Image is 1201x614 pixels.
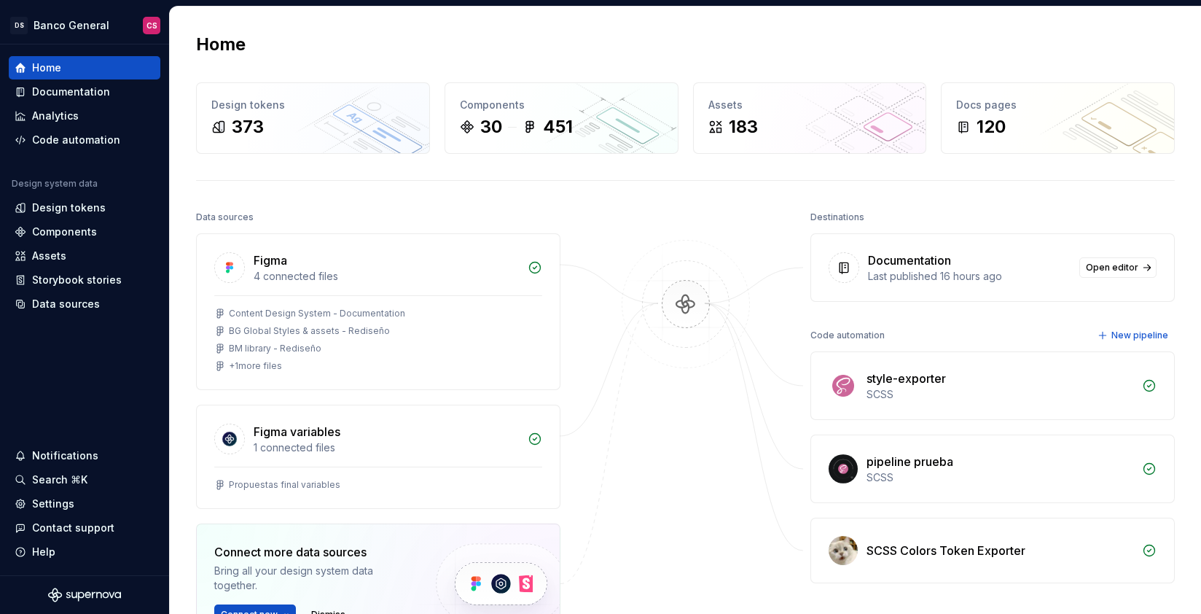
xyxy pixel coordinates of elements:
[214,543,411,561] div: Connect more data sources
[32,545,55,559] div: Help
[229,308,405,319] div: Content Design System - Documentation
[254,269,519,284] div: 4 connected files
[229,479,340,491] div: Propuestas final variables
[211,98,415,112] div: Design tokens
[729,115,758,139] div: 183
[196,82,430,154] a: Design tokens373
[32,109,79,123] div: Analytics
[34,18,109,33] div: Banco General
[9,516,160,540] button: Contact support
[693,82,927,154] a: Assets183
[445,82,678,154] a: Components30451
[9,128,160,152] a: Code automation
[868,269,1071,284] div: Last published 16 hours ago
[1111,330,1168,341] span: New pipeline
[1086,262,1138,273] span: Open editor
[941,82,1175,154] a: Docs pages120
[3,9,166,41] button: DSBanco GeneralCS
[229,360,282,372] div: + 1 more files
[866,453,953,470] div: pipeline prueba
[32,61,61,75] div: Home
[9,444,160,467] button: Notifications
[9,80,160,104] a: Documentation
[254,440,519,455] div: 1 connected files
[32,133,120,147] div: Code automation
[254,252,287,269] div: Figma
[9,196,160,219] a: Design tokens
[708,98,912,112] div: Assets
[32,249,66,263] div: Assets
[196,33,246,56] h2: Home
[9,244,160,268] a: Assets
[810,207,864,228] div: Destinations
[956,98,1159,112] div: Docs pages
[866,470,1133,485] div: SCSS
[32,473,87,487] div: Search ⌘K
[32,273,122,287] div: Storybook stories
[32,225,97,239] div: Components
[9,540,160,564] button: Help
[1093,325,1175,346] button: New pipeline
[32,297,100,311] div: Data sources
[32,201,106,215] div: Design tokens
[48,588,121,602] svg: Supernova Logo
[196,405,560,509] a: Figma variables1 connected filesPropuestas final variables
[460,98,663,112] div: Components
[810,325,885,346] div: Code automation
[10,17,28,34] div: DS
[9,220,160,244] a: Components
[32,85,110,99] div: Documentation
[232,115,264,139] div: 373
[868,252,951,269] div: Documentation
[32,521,114,535] div: Contact support
[196,233,560,390] a: Figma4 connected filesContent Design System - DocumentationBG Global Styles & assets - RediseñoBM...
[229,325,390,337] div: BG Global Styles & assets - Rediseño
[229,343,321,354] div: BM library - Rediseño
[480,115,502,139] div: 30
[866,370,946,387] div: style-exporter
[32,448,98,463] div: Notifications
[866,387,1133,402] div: SCSS
[977,115,1006,139] div: 120
[9,292,160,316] a: Data sources
[9,492,160,516] a: Settings
[866,542,1025,559] div: SCSS Colors Token Exporter
[214,564,411,593] div: Bring all your design system data together.
[9,104,160,128] a: Analytics
[254,423,340,440] div: Figma variables
[543,115,573,139] div: 451
[9,56,160,79] a: Home
[196,207,254,228] div: Data sources
[1079,257,1157,278] a: Open editor
[9,468,160,491] button: Search ⌘K
[12,178,98,190] div: Design system data
[9,268,160,292] a: Storybook stories
[146,20,157,31] div: CS
[32,497,74,511] div: Settings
